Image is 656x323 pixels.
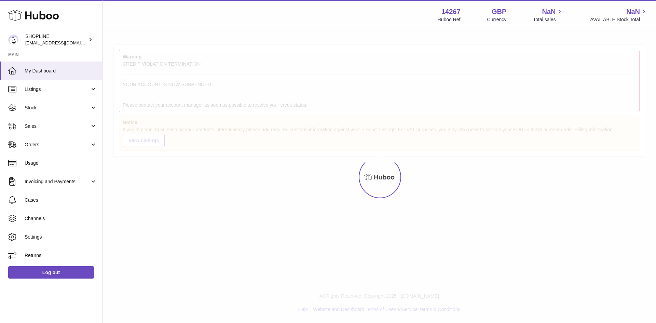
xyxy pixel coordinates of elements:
[533,16,563,23] span: Total sales
[533,7,563,23] a: NaN Total sales
[25,40,100,45] span: [EMAIL_ADDRESS][DOMAIN_NAME]
[25,160,97,166] span: Usage
[25,123,90,130] span: Sales
[25,234,97,240] span: Settings
[590,16,648,23] span: AVAILABLE Stock Total
[25,105,90,111] span: Stock
[438,16,461,23] div: Huboo Ref
[626,7,640,16] span: NaN
[25,178,90,185] span: Invoicing and Payments
[25,197,97,203] span: Cases
[492,7,506,16] strong: GBP
[25,142,90,148] span: Orders
[8,35,18,45] img: internalAdmin-14267@internal.huboo.com
[8,266,94,279] a: Log out
[25,86,90,93] span: Listings
[487,16,507,23] div: Currency
[25,215,97,222] span: Channels
[25,252,97,259] span: Returns
[542,7,556,16] span: NaN
[590,7,648,23] a: NaN AVAILABLE Stock Total
[25,68,97,74] span: My Dashboard
[441,7,461,16] strong: 14267
[25,33,87,46] div: SHOPLINE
